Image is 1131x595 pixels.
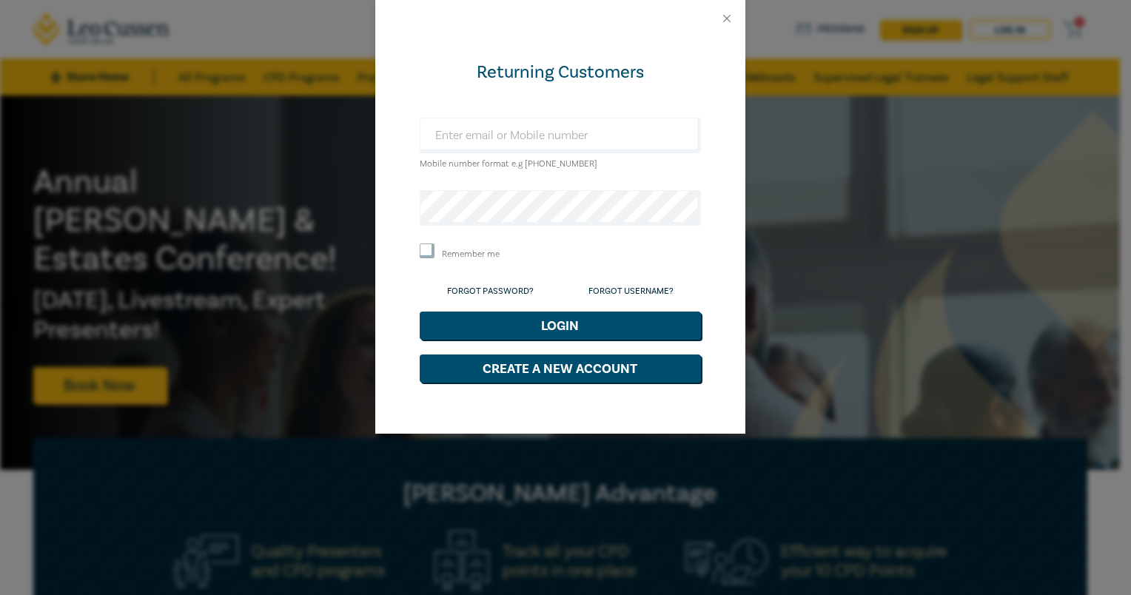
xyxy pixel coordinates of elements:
small: Mobile number format e.g [PHONE_NUMBER] [420,158,597,169]
a: Forgot Password? [447,286,534,297]
div: Returning Customers [420,61,701,84]
button: Create a New Account [420,354,701,383]
label: Remember me [442,248,500,260]
button: Close [720,12,734,25]
input: Enter email or Mobile number [420,118,701,153]
a: Forgot Username? [588,286,674,297]
button: Login [420,312,701,340]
